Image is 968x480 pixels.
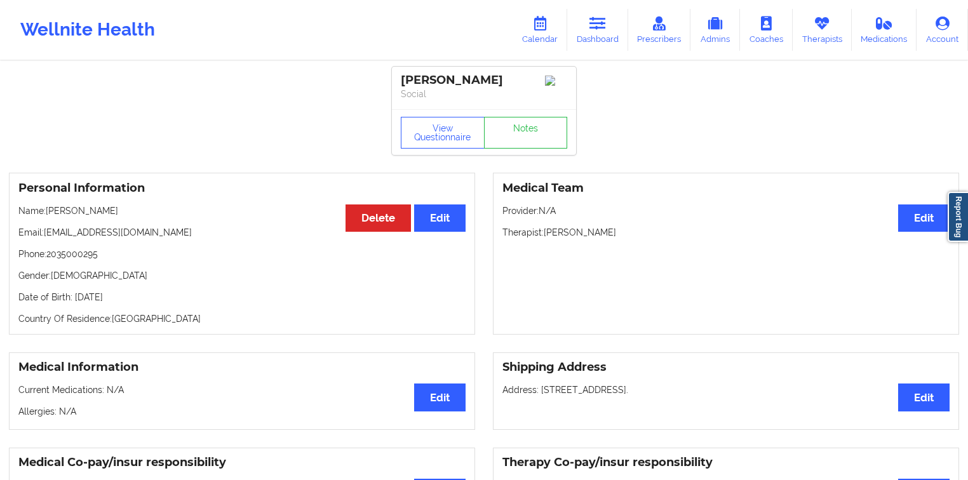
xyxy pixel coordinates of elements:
p: Country Of Residence: [GEOGRAPHIC_DATA] [18,312,466,325]
p: Name: [PERSON_NAME] [18,204,466,217]
p: Date of Birth: [DATE] [18,291,466,303]
p: Phone: 2035000295 [18,248,466,260]
p: Gender: [DEMOGRAPHIC_DATA] [18,269,466,282]
p: Email: [EMAIL_ADDRESS][DOMAIN_NAME] [18,226,466,239]
button: Edit [414,204,466,232]
h3: Medical Team [502,181,950,196]
img: Image%2Fplaceholer-image.png [545,76,567,86]
button: Edit [898,383,950,411]
p: Social [401,88,567,100]
button: Edit [898,204,950,232]
h3: Medical Information [18,360,466,375]
h3: Shipping Address [502,360,950,375]
p: Therapist: [PERSON_NAME] [502,226,950,239]
a: Calendar [513,9,567,51]
button: Delete [346,204,411,232]
p: Current Medications: N/A [18,383,466,396]
button: Edit [414,383,466,411]
button: View Questionnaire [401,117,485,149]
a: Account [917,9,968,51]
a: Medications [852,9,917,51]
a: Prescribers [628,9,691,51]
a: Coaches [740,9,793,51]
a: Admins [690,9,740,51]
a: Notes [484,117,568,149]
a: Report Bug [948,192,968,242]
a: Dashboard [567,9,628,51]
p: Address: [STREET_ADDRESS]. [502,383,950,396]
p: Provider: N/A [502,204,950,217]
p: Allergies: N/A [18,405,466,418]
h3: Medical Co-pay/insur responsibility [18,455,466,470]
a: Therapists [793,9,852,51]
h3: Personal Information [18,181,466,196]
div: [PERSON_NAME] [401,73,567,88]
h3: Therapy Co-pay/insur responsibility [502,455,950,470]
